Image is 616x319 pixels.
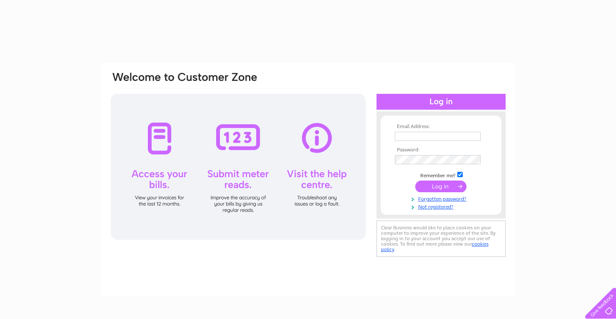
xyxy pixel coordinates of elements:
[393,147,489,153] th: Password:
[393,124,489,130] th: Email Address:
[415,181,466,192] input: Submit
[381,241,489,252] a: cookies policy
[377,221,506,257] div: Clear Business would like to place cookies on your computer to improve your experience of the sit...
[393,171,489,179] td: Remember me?
[395,194,489,202] a: Forgotten password?
[395,202,489,210] a: Not registered?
